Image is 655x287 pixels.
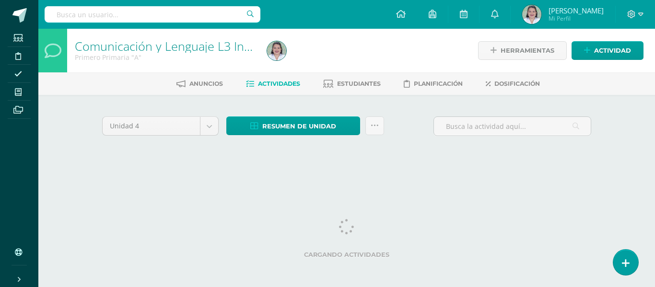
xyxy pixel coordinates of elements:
span: Estudiantes [337,80,381,87]
a: Anuncios [176,76,223,92]
a: Actividad [572,41,643,60]
a: Herramientas [478,41,567,60]
a: Comunicación y Lenguaje L3 Inglés [75,38,266,54]
input: Busca la actividad aquí... [434,117,591,136]
span: Unidad 4 [110,117,193,135]
a: Planificación [404,76,463,92]
input: Busca un usuario... [45,6,260,23]
span: Mi Perfil [549,14,604,23]
h1: Comunicación y Lenguaje L3 Inglés [75,39,256,53]
a: Dosificación [486,76,540,92]
a: Unidad 4 [103,117,218,135]
span: Actividad [594,42,631,59]
span: [PERSON_NAME] [549,6,604,15]
label: Cargando actividades [102,251,591,258]
span: Resumen de unidad [262,117,336,135]
span: Herramientas [501,42,554,59]
div: Primero Primaria 'A' [75,53,256,62]
span: Actividades [258,80,300,87]
img: 2df6234a8a748843a6fab2bfeb2f36da.png [522,5,541,24]
span: Anuncios [189,80,223,87]
span: Planificación [414,80,463,87]
a: Actividades [246,76,300,92]
a: Resumen de unidad [226,116,360,135]
img: 2df6234a8a748843a6fab2bfeb2f36da.png [267,41,286,60]
a: Estudiantes [323,76,381,92]
span: Dosificación [494,80,540,87]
